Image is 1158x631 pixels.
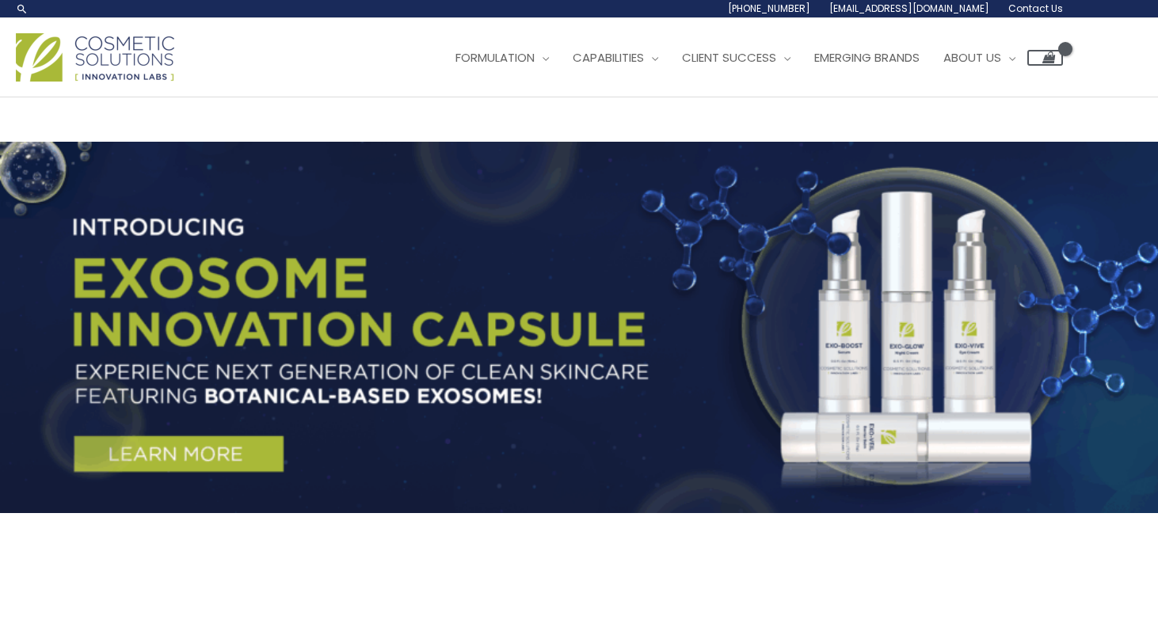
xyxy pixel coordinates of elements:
[931,34,1027,82] a: About Us
[943,49,1001,66] span: About Us
[432,34,1063,82] nav: Site Navigation
[1008,2,1063,15] span: Contact Us
[682,49,776,66] span: Client Success
[1027,50,1063,66] a: View Shopping Cart, empty
[561,34,670,82] a: Capabilities
[814,49,920,66] span: Emerging Brands
[16,2,29,15] a: Search icon link
[455,49,535,66] span: Formulation
[802,34,931,82] a: Emerging Brands
[670,34,802,82] a: Client Success
[16,33,174,82] img: Cosmetic Solutions Logo
[573,49,644,66] span: Capabilities
[829,2,989,15] span: [EMAIL_ADDRESS][DOMAIN_NAME]
[444,34,561,82] a: Formulation
[728,2,810,15] span: [PHONE_NUMBER]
